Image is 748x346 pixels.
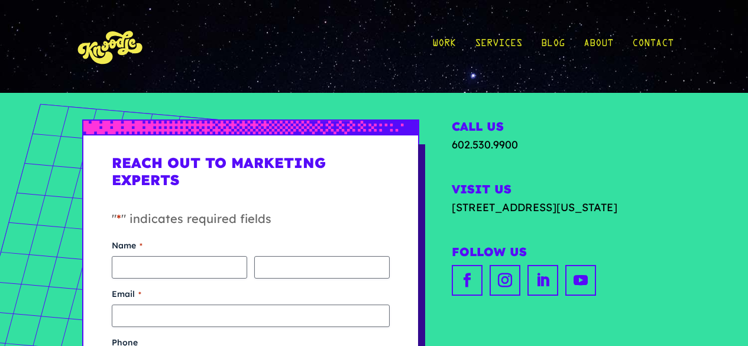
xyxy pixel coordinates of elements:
img: KnoLogo(yellow) [75,19,146,74]
h2: Visit Us [452,182,666,199]
h1: Reach Out to Marketing Experts [112,154,390,198]
a: 602.530.9900 [452,138,518,151]
a: Work [432,19,456,74]
a: instagram [490,265,520,296]
h2: Follow Us [452,245,666,262]
legend: Name [112,240,143,251]
a: linkedin [527,265,558,296]
a: Services [475,19,522,74]
a: facebook [452,265,483,296]
p: " " indicates required fields [112,210,390,240]
a: youtube [565,265,596,296]
img: px-grad-blue-short.svg [83,121,418,134]
a: About [584,19,613,74]
h2: Call Us [452,119,666,137]
a: [STREET_ADDRESS][US_STATE] [452,199,666,215]
a: Contact [632,19,673,74]
a: Blog [541,19,565,74]
label: Email [112,288,390,300]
